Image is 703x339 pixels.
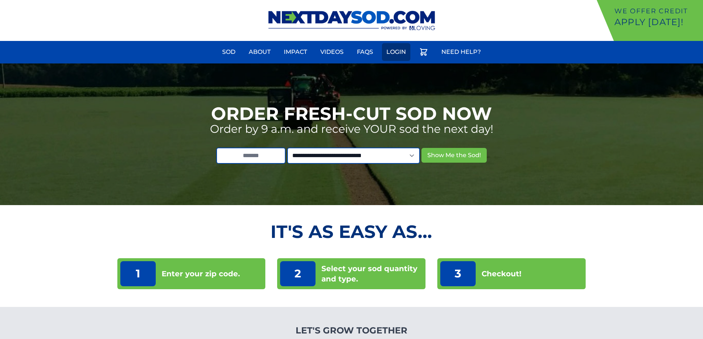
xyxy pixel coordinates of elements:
[316,43,348,61] a: Videos
[162,269,240,279] p: Enter your zip code.
[256,325,447,336] h4: Let's Grow Together
[440,261,476,286] p: 3
[211,105,492,122] h1: Order Fresh-Cut Sod Now
[482,269,521,279] p: Checkout!
[614,16,700,28] p: Apply [DATE]!
[321,263,423,284] p: Select your sod quantity and type.
[210,122,493,136] p: Order by 9 a.m. and receive YOUR sod the next day!
[280,261,316,286] p: 2
[614,6,700,16] p: We offer Credit
[117,223,586,241] h2: It's as Easy As...
[120,261,156,286] p: 1
[218,43,240,61] a: Sod
[279,43,311,61] a: Impact
[421,148,487,163] button: Show Me the Sod!
[352,43,378,61] a: FAQs
[244,43,275,61] a: About
[437,43,485,61] a: Need Help?
[382,43,410,61] a: Login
